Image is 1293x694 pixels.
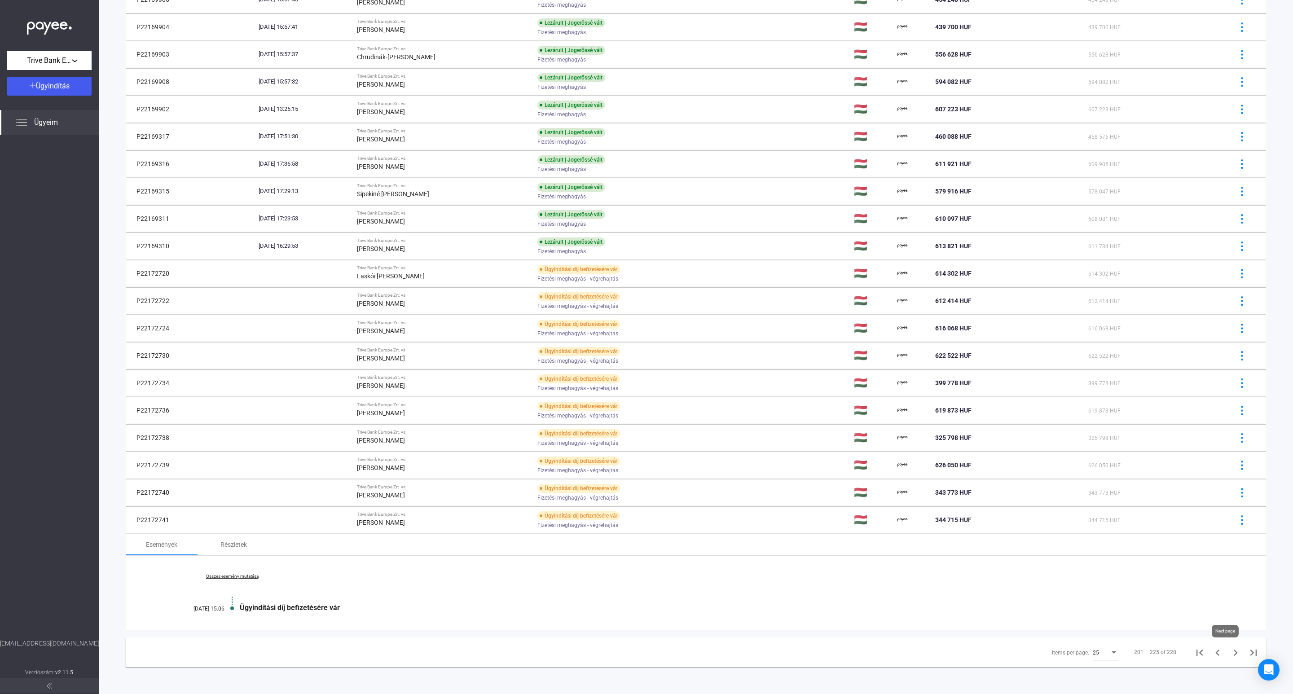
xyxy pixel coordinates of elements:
span: 616 068 HUF [935,325,972,332]
span: 325 798 HUF [935,434,972,441]
strong: [PERSON_NAME] [357,136,405,143]
span: Fizetési meghagyás [537,109,586,120]
strong: [PERSON_NAME] [357,519,405,526]
span: Fizetési meghagyás - végrehajtás [537,410,618,421]
div: Lezárult | Jogerőssé vált [537,101,605,110]
div: Lezárult | Jogerőssé vált [537,210,605,219]
strong: [PERSON_NAME] [357,464,405,471]
div: Items per page: [1052,647,1089,658]
div: Lezárult | Jogerőssé vált [537,183,605,192]
span: Fizetési meghagyás [537,246,586,257]
strong: [PERSON_NAME] [357,81,405,88]
button: more-blue [1232,237,1251,255]
img: more-blue [1237,187,1247,196]
img: more-blue [1237,351,1247,360]
button: Trive Bank Europe Zrt. [7,51,92,70]
span: 622 522 HUF [1088,353,1121,359]
span: Fizetési meghagyás [537,136,586,147]
strong: [PERSON_NAME] [357,327,405,334]
span: Fizetési meghagyás - végrehajtás [537,383,618,394]
strong: [PERSON_NAME] [357,492,405,499]
td: 🇭🇺 [850,369,894,396]
button: more-blue [1232,154,1251,173]
span: 439 700 HUF [1088,24,1121,31]
span: Fizetési meghagyás [537,164,586,175]
span: 614 302 HUF [935,270,972,277]
div: [DATE] 15:57:32 [259,77,350,86]
strong: [PERSON_NAME] [357,355,405,362]
td: 🇭🇺 [850,41,894,68]
img: more-blue [1237,296,1247,306]
img: payee-logo [897,158,908,169]
button: more-blue [1232,510,1251,529]
span: 399 778 HUF [1088,380,1121,387]
td: 🇭🇺 [850,150,894,177]
td: P22172738 [126,424,255,451]
div: Lezárult | Jogerőssé vált [537,155,605,164]
div: Ügyindítási díj befizetésére vár [537,265,620,274]
td: P22169908 [126,68,255,95]
span: Fizetési meghagyás - végrehajtás [537,438,618,448]
button: more-blue [1232,72,1251,91]
div: Részletek [220,539,247,550]
button: more-blue [1232,346,1251,365]
span: 556 628 HUF [1088,52,1121,58]
div: Next page [1212,625,1239,637]
td: P22172741 [126,506,255,533]
img: arrow-double-left-grey.svg [47,683,52,689]
span: 607 223 HUF [935,105,972,113]
button: more-blue [1232,182,1251,201]
img: payee-logo [897,268,908,279]
strong: Laskói [PERSON_NAME] [357,272,425,280]
span: Fizetési meghagyás - végrehajtás [537,465,618,476]
img: more-blue [1237,159,1247,169]
span: Fizetési meghagyás - végrehajtás [537,520,618,531]
img: more-blue [1237,461,1247,470]
span: 460 088 HUF [935,133,972,140]
img: payee-logo [897,514,908,525]
span: 343 773 HUF [935,489,972,496]
strong: v2.11.5 [55,669,74,676]
span: 610 097 HUF [935,215,972,222]
span: 594 082 HUF [1088,79,1121,85]
td: P22169310 [126,233,255,259]
span: 578 047 HUF [1088,189,1121,195]
img: more-blue [1237,406,1247,415]
strong: Sipekiné [PERSON_NAME] [357,190,429,198]
img: more-blue [1237,132,1247,141]
span: 611 921 HUF [935,160,972,167]
span: 556 628 HUF [935,51,972,58]
div: [DATE] 17:29:13 [259,187,350,196]
strong: Chrudinák-[PERSON_NAME] [357,53,435,61]
button: more-blue [1232,264,1251,283]
div: Ügyindítási díj befizetésére vár [537,429,620,438]
button: more-blue [1232,373,1251,392]
span: Fizetési meghagyás [537,54,586,65]
div: Trive Bank Europe Zrt. vs [357,457,530,462]
span: 325 798 HUF [1088,435,1121,441]
img: payee-logo [897,378,908,388]
div: Open Intercom Messenger [1258,659,1280,681]
span: 608 081 HUF [1088,216,1121,222]
td: 🇭🇺 [850,13,894,40]
div: [DATE] 15:57:37 [259,50,350,59]
td: 🇭🇺 [850,205,894,232]
div: Ügyindítási díj befizetésére vár [537,511,620,520]
span: 626 050 HUF [1088,462,1121,469]
strong: [PERSON_NAME] [357,108,405,115]
img: payee-logo [897,241,908,251]
span: Fizetési meghagyás [537,191,586,202]
a: Összes esemény mutatása [171,574,294,579]
img: payee-logo [897,323,908,334]
td: 🇭🇺 [850,397,894,424]
button: more-blue [1232,456,1251,474]
td: P22169316 [126,150,255,177]
div: [DATE] 15:06 [171,606,224,612]
div: Trive Bank Europe Zrt. vs [357,512,530,517]
td: P22172730 [126,342,255,369]
div: Lezárult | Jogerőssé vált [537,18,605,27]
td: 🇭🇺 [850,68,894,95]
td: 🇭🇺 [850,479,894,506]
strong: [PERSON_NAME] [357,245,405,252]
img: more-blue [1237,515,1247,525]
